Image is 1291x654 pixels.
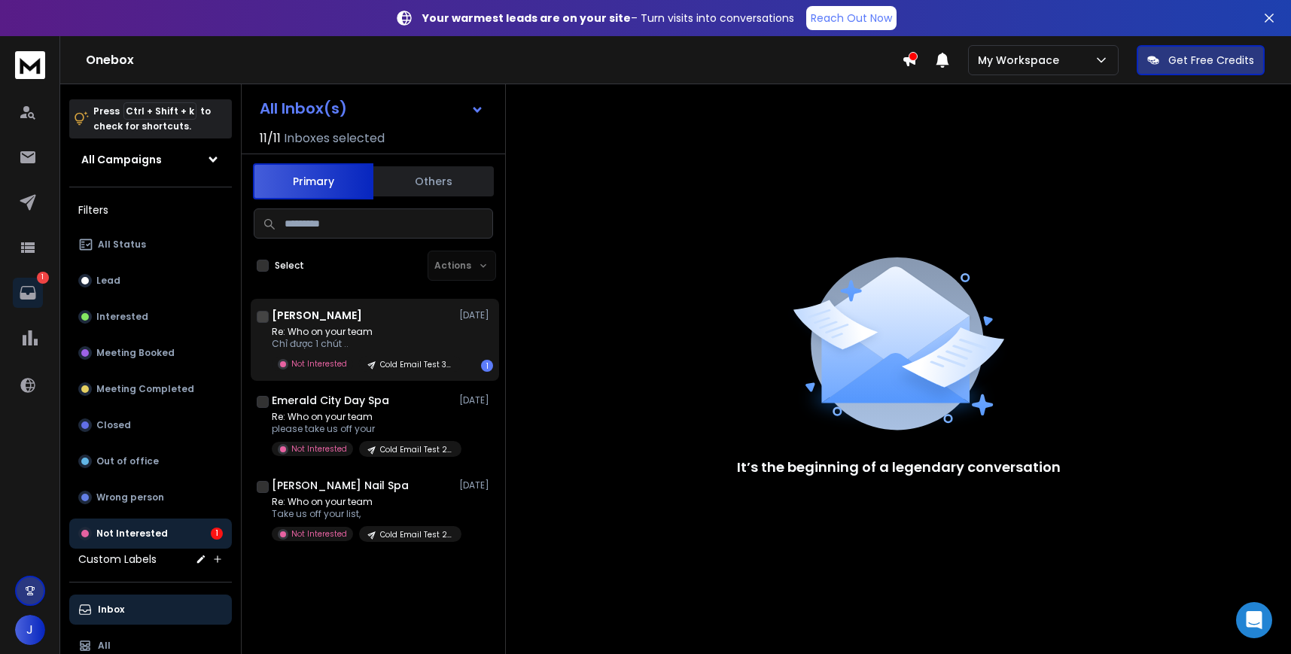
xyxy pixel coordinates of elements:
button: All Inbox(s) [248,93,496,123]
p: Interested [96,311,148,323]
p: Not Interested [291,528,347,540]
img: logo [15,51,45,79]
p: Cold Email Test 3 ([PERSON_NAME] - leads gorilla) [380,359,452,370]
p: Out of office [96,455,159,467]
p: Take us off your list, [272,508,452,520]
button: Out of office [69,446,232,476]
h1: Emerald City Day Spa [272,393,389,408]
p: – Turn visits into conversations [422,11,794,26]
p: [DATE] [459,479,493,491]
button: Closed [69,410,232,440]
p: Press to check for shortcuts. [93,104,211,134]
h1: [PERSON_NAME] [272,308,362,323]
p: Re: Who on your team [272,411,452,423]
h3: Custom Labels [78,552,157,567]
h3: Filters [69,199,232,221]
strong: Your warmest leads are on your site [422,11,631,26]
p: All [98,640,111,652]
span: Ctrl + Shift + k [123,102,196,120]
p: Re: Who on your team [272,496,452,508]
button: Get Free Credits [1137,45,1265,75]
button: Wrong person [69,482,232,513]
p: All Status [98,239,146,251]
p: Meeting Completed [96,383,194,395]
button: Not Interested1 [69,519,232,549]
button: J [15,615,45,645]
h1: All Inbox(s) [260,101,347,116]
div: Open Intercom Messenger [1236,602,1272,638]
p: Not Interested [96,528,168,540]
h1: All Campaigns [81,152,162,167]
p: Get Free Credits [1168,53,1254,68]
p: Inbox [98,604,124,616]
p: Meeting Booked [96,347,175,359]
p: Not Interested [291,443,347,455]
a: Reach Out Now [806,6,897,30]
button: Meeting Completed [69,374,232,404]
button: All Campaigns [69,144,232,175]
a: 1 [13,278,43,308]
button: Others [373,165,494,198]
h1: Onebox [86,51,902,69]
p: Reach Out Now [811,11,892,26]
button: Lead [69,266,232,296]
p: It’s the beginning of a legendary conversation [737,457,1061,478]
p: Lead [96,275,120,287]
p: Not Interested [291,358,347,370]
button: Primary [253,163,373,199]
p: Wrong person [96,491,164,503]
p: Closed [96,419,131,431]
h1: [PERSON_NAME] Nail Spa [272,478,409,493]
p: Cold Email Test 2 (Mozi - Leads Gorilla) [380,444,452,455]
p: My Workspace [978,53,1065,68]
p: [DATE] [459,309,493,321]
p: please take us off your [272,423,452,435]
h3: Inboxes selected [284,129,385,148]
p: Cold Email Test 2 (Mozi - Leads Gorilla) [380,529,452,540]
p: Re: Who on your team [272,326,452,338]
p: Chỉ được 1 chút .. [272,338,452,350]
p: 1 [37,272,49,284]
button: Interested [69,302,232,332]
button: Inbox [69,595,232,625]
p: [DATE] [459,394,493,406]
label: Select [275,260,304,272]
div: 1 [481,360,493,372]
span: 11 / 11 [260,129,281,148]
button: All Status [69,230,232,260]
button: Meeting Booked [69,338,232,368]
div: 1 [211,528,223,540]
